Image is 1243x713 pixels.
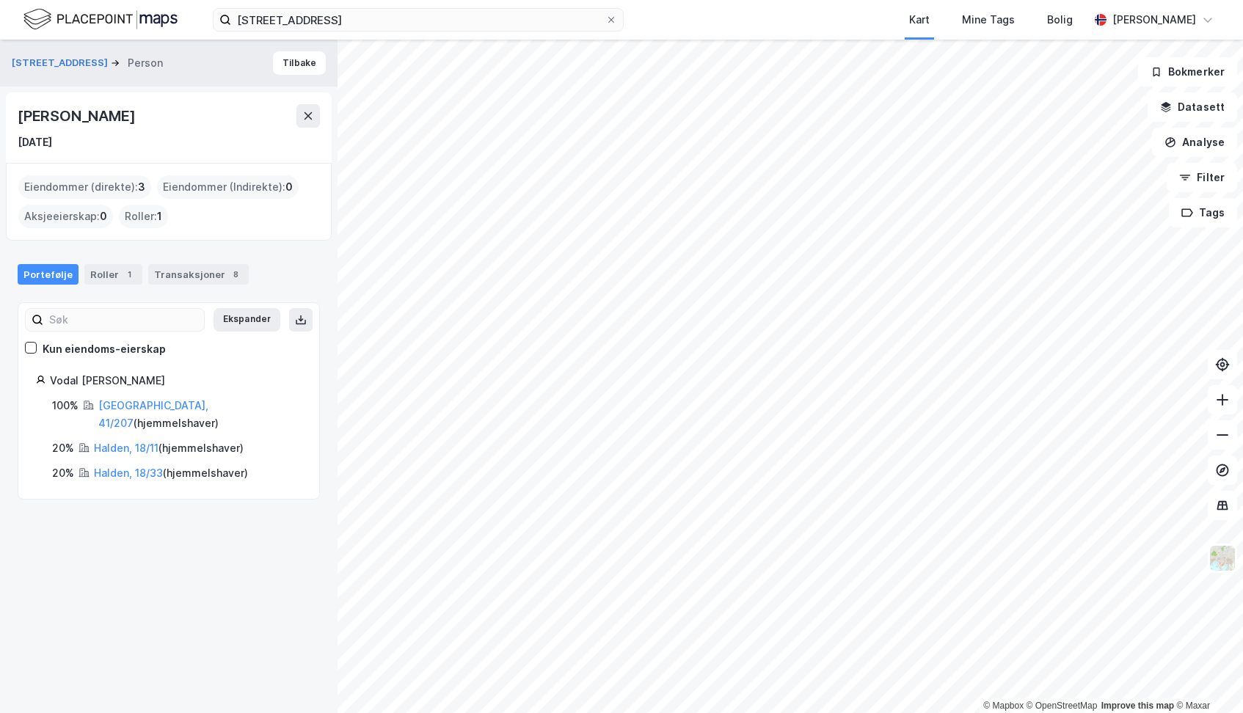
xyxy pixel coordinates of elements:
img: Z [1209,544,1236,572]
div: Eiendommer (Indirekte) : [157,175,299,199]
button: Bokmerker [1138,57,1237,87]
div: 8 [228,267,243,282]
button: Filter [1167,163,1237,192]
div: ( hjemmelshaver ) [98,397,302,432]
div: ( hjemmelshaver ) [94,464,248,482]
button: Tilbake [273,51,326,75]
div: Mine Tags [962,11,1015,29]
button: Analyse [1152,128,1237,157]
iframe: Chat Widget [1170,643,1243,713]
div: Kart [909,11,930,29]
div: Portefølje [18,264,79,285]
div: Kun eiendoms-eierskap [43,340,166,358]
button: Ekspander [214,308,280,332]
div: 100% [52,397,79,414]
a: Mapbox [983,701,1024,711]
div: 20% [52,464,74,482]
button: Tags [1169,198,1237,227]
span: 1 [157,208,162,225]
img: logo.f888ab2527a4732fd821a326f86c7f29.svg [23,7,178,32]
span: 0 [285,178,293,196]
div: Vodal [PERSON_NAME] [50,372,302,390]
input: Søk [43,309,204,331]
a: Halden, 18/11 [94,442,158,454]
div: Roller [84,264,142,285]
a: OpenStreetMap [1027,701,1098,711]
div: [DATE] [18,134,52,151]
div: Bolig [1047,11,1073,29]
div: Kontrollprogram for chat [1170,643,1243,713]
div: Roller : [119,205,168,228]
button: Datasett [1148,92,1237,122]
a: [GEOGRAPHIC_DATA], 41/207 [98,399,208,429]
span: 3 [138,178,145,196]
div: ( hjemmelshaver ) [94,439,244,457]
div: 1 [122,267,136,282]
button: [STREET_ADDRESS] [12,56,111,70]
div: Eiendommer (direkte) : [18,175,151,199]
div: 20% [52,439,74,457]
div: Aksjeeierskap : [18,205,113,228]
div: [PERSON_NAME] [18,104,138,128]
a: Improve this map [1101,701,1174,711]
a: Halden, 18/33 [94,467,163,479]
input: Søk på adresse, matrikkel, gårdeiere, leietakere eller personer [231,9,605,31]
div: Person [128,54,163,72]
div: Transaksjoner [148,264,249,285]
div: [PERSON_NAME] [1112,11,1196,29]
span: 0 [100,208,107,225]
